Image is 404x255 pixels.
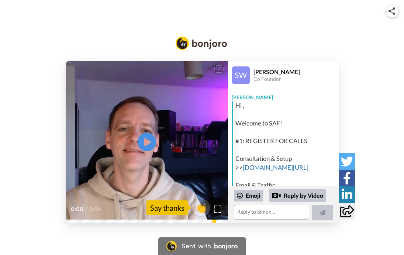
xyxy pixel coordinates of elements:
[192,202,210,214] span: 👏
[182,243,211,249] div: Sent with
[71,205,84,214] span: 0:00
[269,189,326,202] div: Reply by Video
[214,65,224,73] div: CC
[214,243,238,249] div: bonjoro
[228,90,339,101] div: [PERSON_NAME]
[158,237,246,255] a: Bonjoro LogoSent withbonjoro
[253,68,338,75] div: [PERSON_NAME]
[166,241,176,251] img: Bonjoro Logo
[234,190,263,201] div: Emoji
[89,205,102,214] span: 0:54
[85,205,88,214] span: /
[243,163,308,171] a: [DOMAIN_NAME][URL]
[146,200,188,215] div: Say thanks
[214,206,221,213] img: Full screen
[232,66,250,84] img: Profile Image
[389,7,395,15] img: ic_share.svg
[192,199,210,216] button: 👏
[176,37,227,50] img: Bonjoro Logo
[272,191,281,200] div: Reply by Video
[253,76,338,82] div: Co Founder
